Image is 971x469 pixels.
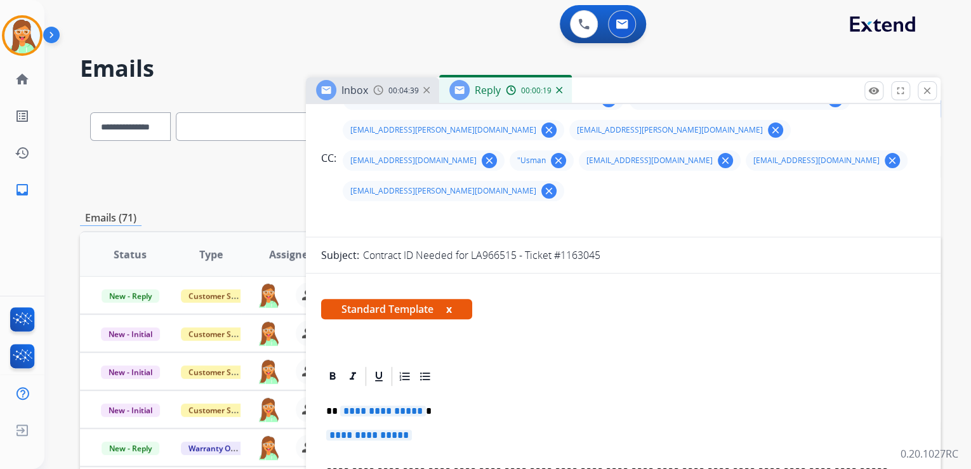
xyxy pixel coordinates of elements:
mat-icon: person_remove [301,440,316,455]
img: agent-avatar [256,320,281,346]
span: [EMAIL_ADDRESS][PERSON_NAME][DOMAIN_NAME] [577,125,763,135]
span: New - Initial [101,327,160,341]
span: Inbox [341,83,368,97]
mat-icon: person_remove [301,402,316,417]
span: Status [114,247,147,262]
div: Bold [323,367,342,386]
mat-icon: clear [553,155,564,166]
span: Type [199,247,223,262]
span: Standard Template [321,299,472,319]
img: avatar [4,18,40,53]
span: New - Reply [102,289,159,303]
mat-icon: clear [484,155,495,166]
div: Ordered List [395,367,414,386]
span: [EMAIL_ADDRESS][PERSON_NAME][DOMAIN_NAME] [350,125,536,135]
span: 00:00:19 [521,86,552,96]
img: agent-avatar [256,435,281,460]
span: [EMAIL_ADDRESS][DOMAIN_NAME] [350,155,477,166]
span: New - Initial [101,404,160,417]
mat-icon: clear [770,124,781,136]
span: [EMAIL_ADDRESS][PERSON_NAME][DOMAIN_NAME] [350,186,536,196]
span: 00:04:39 [388,86,419,96]
mat-icon: clear [543,185,555,197]
p: Subject: [321,248,359,263]
button: x [446,301,452,317]
mat-icon: history [15,145,30,161]
p: CC: [321,150,336,166]
span: Reply [475,83,501,97]
span: Customer Support [181,366,263,379]
div: Italic [343,367,362,386]
mat-icon: person_remove [301,364,316,379]
mat-icon: inbox [15,182,30,197]
img: agent-avatar [256,397,281,422]
span: "Usman [517,155,546,166]
mat-icon: remove_red_eye [868,85,880,96]
p: Contract ID Needed for LA966515 - Ticket #1163045 [363,248,600,263]
span: Customer Support [181,327,263,341]
mat-icon: person_remove [301,326,316,341]
span: Warranty Ops [181,442,246,455]
span: [EMAIL_ADDRESS][DOMAIN_NAME] [586,155,713,166]
mat-icon: close [921,85,933,96]
mat-icon: clear [887,155,898,166]
mat-icon: clear [720,155,731,166]
span: Customer Support [181,289,263,303]
div: Bullet List [416,367,435,386]
mat-icon: person_remove [301,287,316,303]
span: New - Initial [101,366,160,379]
mat-icon: fullscreen [895,85,906,96]
mat-icon: clear [543,124,555,136]
span: Assignee [269,247,314,262]
p: 0.20.1027RC [901,446,958,461]
mat-icon: list_alt [15,109,30,124]
span: New - Reply [102,442,159,455]
img: agent-avatar [256,282,281,308]
mat-icon: home [15,72,30,87]
span: [EMAIL_ADDRESS][DOMAIN_NAME] [753,155,880,166]
img: agent-avatar [256,359,281,384]
p: Emails (71) [80,210,142,226]
span: Customer Support [181,404,263,417]
div: Underline [369,367,388,386]
h2: Emails [80,56,941,81]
